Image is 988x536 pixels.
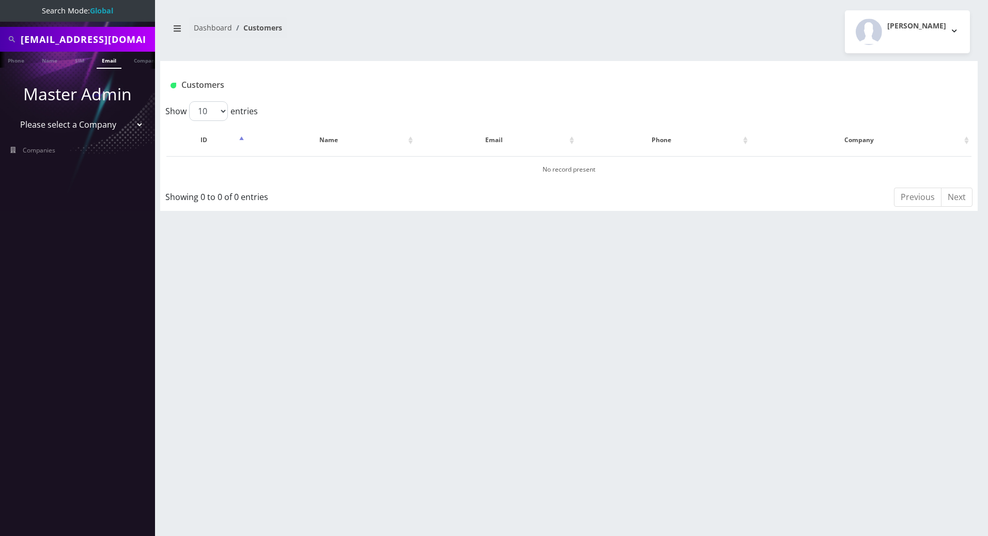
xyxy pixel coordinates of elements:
[894,188,941,207] a: Previous
[70,52,89,68] a: SIM
[165,187,494,203] div: Showing 0 to 0 of 0 entries
[165,101,258,121] label: Show entries
[248,125,415,155] th: Name: activate to sort column ascending
[416,125,577,155] th: Email: activate to sort column ascending
[578,125,750,155] th: Phone: activate to sort column ascending
[845,10,970,53] button: [PERSON_NAME]
[168,17,561,47] nav: breadcrumb
[194,23,232,33] a: Dashboard
[232,22,282,33] li: Customers
[3,52,29,68] a: Phone
[97,52,121,69] a: Email
[941,188,972,207] a: Next
[171,80,832,90] h1: Customers
[21,29,152,49] input: Search All Companies
[166,156,971,182] td: No record present
[129,52,163,68] a: Company
[37,52,63,68] a: Name
[751,125,971,155] th: Company: activate to sort column ascending
[90,6,113,16] strong: Global
[42,6,113,16] span: Search Mode:
[189,101,228,121] select: Showentries
[23,146,55,155] span: Companies
[166,125,246,155] th: ID: activate to sort column descending
[887,22,946,30] h2: [PERSON_NAME]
